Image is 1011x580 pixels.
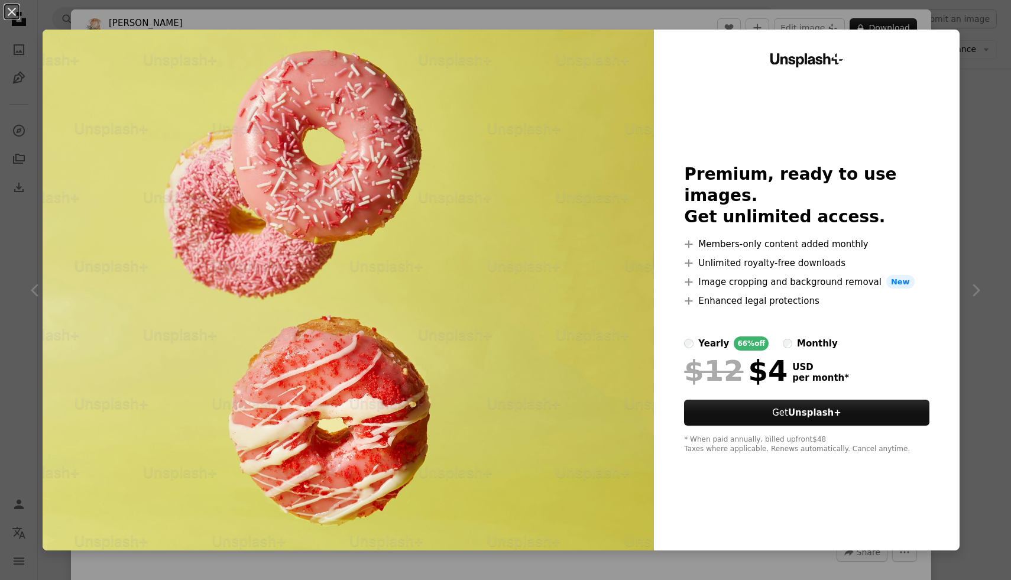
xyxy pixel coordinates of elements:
[886,275,915,289] span: New
[684,164,929,228] h2: Premium, ready to use images. Get unlimited access.
[684,435,929,454] div: * When paid annually, billed upfront $48 Taxes where applicable. Renews automatically. Cancel any...
[698,336,729,351] div: yearly
[684,294,929,308] li: Enhanced legal protections
[684,355,743,386] span: $12
[788,407,841,418] strong: Unsplash+
[734,336,769,351] div: 66% off
[684,339,694,348] input: yearly66%off
[792,372,849,383] span: per month *
[783,339,792,348] input: monthly
[684,275,929,289] li: Image cropping and background removal
[792,362,849,372] span: USD
[797,336,838,351] div: monthly
[684,237,929,251] li: Members-only content added monthly
[684,400,929,426] button: GetUnsplash+
[684,355,788,386] div: $4
[684,256,929,270] li: Unlimited royalty-free downloads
